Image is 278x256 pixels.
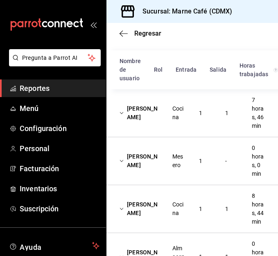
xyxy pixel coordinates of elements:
[245,93,272,134] div: Cell
[120,29,161,37] button: Regresar
[106,50,278,89] div: Head
[113,101,166,125] div: Cell
[219,154,233,169] div: Cell
[192,154,209,169] div: Cell
[172,200,186,217] div: Cocina
[20,241,89,251] span: Ayuda
[106,89,278,137] div: Row
[20,143,99,154] span: Personal
[106,137,278,185] div: Row
[106,185,278,233] div: Row
[219,202,235,217] div: Cell
[20,163,99,174] span: Facturación
[6,59,101,68] a: Pregunta a Parrot AI
[20,103,99,114] span: Menú
[20,123,99,134] span: Configuración
[273,67,278,73] svg: El total de horas trabajadas por usuario es el resultado de la suma redondeada del registro de ho...
[172,104,186,122] div: Cocina
[9,49,101,66] button: Pregunta a Parrot AI
[22,54,88,62] span: Pregunta a Parrot AI
[20,83,99,94] span: Reportes
[20,203,99,214] span: Suscripción
[113,54,147,86] div: HeadCell
[166,197,192,221] div: Cell
[192,106,209,121] div: Cell
[166,101,192,125] div: Cell
[219,106,235,121] div: Cell
[113,149,166,173] div: Cell
[166,149,192,173] div: Cell
[245,140,272,181] div: Cell
[134,29,161,37] span: Regresar
[169,62,203,77] div: HeadCell
[136,7,233,16] h3: Sucursal: Marne Café (CDMX)
[192,202,209,217] div: Cell
[113,197,166,221] div: Cell
[20,183,99,194] span: Inventarios
[245,188,272,229] div: Cell
[172,152,186,170] div: Mesero
[147,62,169,77] div: HeadCell
[90,21,97,28] button: open_drawer_menu
[203,62,233,77] div: HeadCell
